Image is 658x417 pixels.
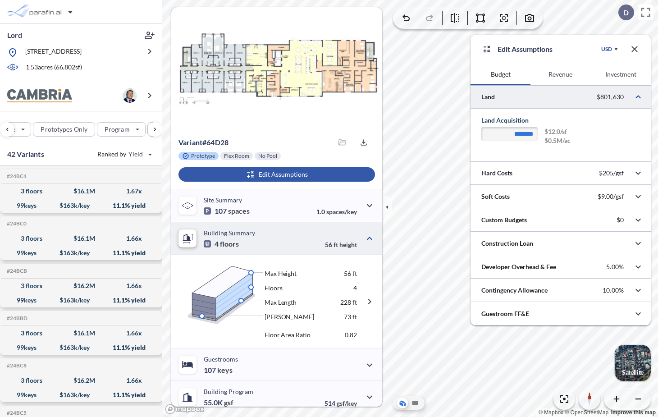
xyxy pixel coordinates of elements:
[178,138,228,147] p: # 64d28
[591,64,651,85] button: Investment
[334,241,338,248] span: ft
[615,345,651,381] button: Switcher ImageSatellite
[481,116,640,125] label: Land Acquisition
[544,136,571,145] li: $0.5M/ac
[598,192,624,201] p: $9.00/gsf
[481,262,556,271] p: Developer Overhead & Fee
[220,239,239,248] span: floors
[5,410,27,416] h5: Click to copy the code
[544,127,571,136] li: $12.0/sf
[481,215,527,225] p: Custom Budgets
[615,345,651,381] img: Switcher Image
[5,362,27,369] h5: Click to copy the code
[530,64,590,85] button: Revenue
[228,206,250,215] span: spaces
[481,309,529,318] p: Guestroom FF&E
[165,404,205,414] a: Mapbox homepage
[353,283,357,291] p: 4
[5,315,27,321] h5: Click to copy the code
[481,286,548,295] p: Contingency Allowance
[601,46,612,53] div: USD
[128,150,143,159] span: Yield
[265,312,314,320] p: [PERSON_NAME]
[217,366,233,375] span: keys
[7,89,72,103] img: BrandImage
[325,241,357,248] p: 56
[5,268,27,274] h5: Click to copy the code
[178,167,375,182] button: Edit Assumptions
[204,239,239,248] p: 4
[7,149,44,160] p: 42 Variants
[471,64,530,85] button: Budget
[481,169,512,178] p: Hard Costs
[204,196,242,204] p: Site Summary
[410,398,420,408] button: Site Plan
[397,398,408,408] button: Aerial View
[599,169,624,177] p: $205/gsf
[611,409,656,416] a: Improve this map
[7,30,22,40] p: Lord
[617,216,624,224] p: $0
[183,266,263,324] img: floors image
[204,388,253,395] p: Building Program
[265,330,310,338] p: Floor Area Ratio
[204,206,250,215] p: 107
[191,152,215,160] p: Prototype
[603,286,624,294] p: 10.00%
[5,220,27,227] h5: Click to copy the code
[90,147,158,161] button: Ranked by Yield
[147,122,184,137] button: Keys
[623,9,629,17] p: D
[265,283,282,291] p: Floors
[97,122,146,137] button: Program
[41,125,87,134] p: Prototypes Only
[344,312,357,320] p: 73 ft
[326,208,357,215] span: spaces/key
[265,298,297,305] p: Max Length
[33,122,95,137] button: Prototypes Only
[481,192,510,201] p: Soft Costs
[105,125,130,134] p: Program
[539,409,563,416] a: Mapbox
[339,241,357,248] span: height
[324,399,357,407] p: 514
[258,152,277,160] p: No Pool
[337,399,357,407] span: gsf/key
[25,47,82,58] p: [STREET_ADDRESS]
[498,44,553,55] p: Edit Assumptions
[481,239,533,248] p: Construction Loan
[204,355,238,363] p: Guestrooms
[340,298,357,305] p: 228 ft
[622,369,644,376] p: Satellite
[606,263,624,271] p: 5.00%
[316,208,357,215] p: 1.0
[224,398,233,407] span: gsf
[178,138,202,147] span: Variant
[26,63,82,73] p: 1.53 acres ( 66,802 sf)
[5,173,27,179] h5: Click to copy the code
[345,330,357,338] p: 0.82
[204,229,255,237] p: Building Summary
[224,152,249,160] p: Flex Room
[565,409,608,416] a: OpenStreetMap
[344,269,357,276] p: 56 ft
[265,269,297,276] p: Max Height
[123,88,137,103] img: user logo
[204,398,233,407] p: 55.0K
[204,366,233,375] p: 107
